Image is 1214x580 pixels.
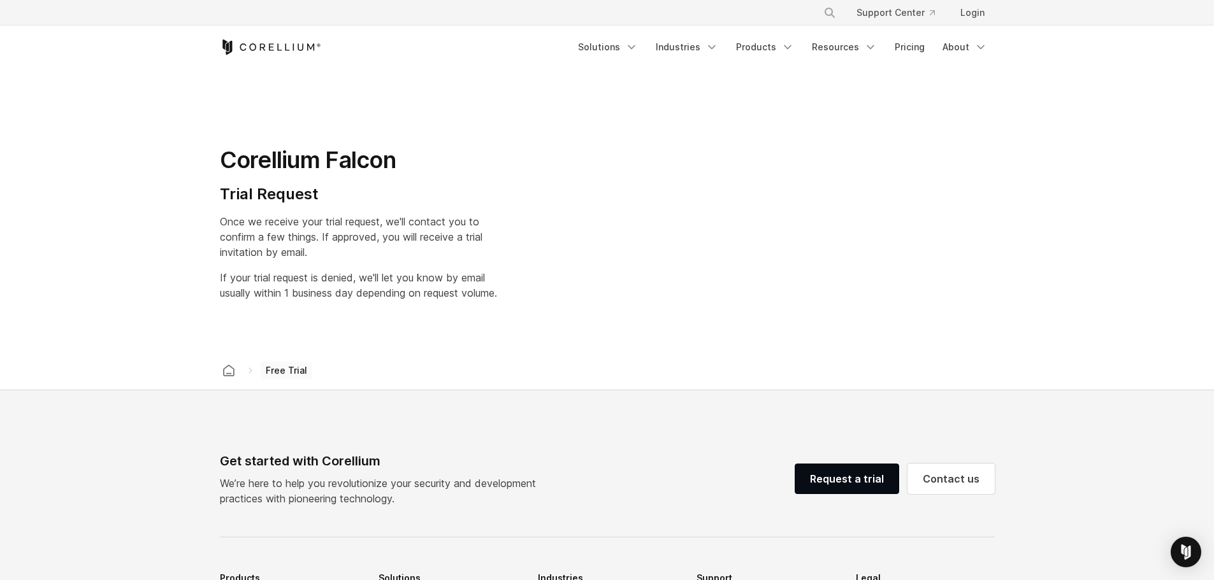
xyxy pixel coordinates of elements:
[220,271,497,299] span: If your trial request is denied, we'll let you know by email usually within 1 business day depend...
[220,476,546,506] p: We’re here to help you revolutionize your security and development practices with pioneering tech...
[217,362,240,379] a: Corellium home
[808,1,995,24] div: Navigation Menu
[907,463,995,494] a: Contact us
[846,1,945,24] a: Support Center
[935,36,995,59] a: About
[220,39,321,55] a: Corellium Home
[795,463,899,494] a: Request a trial
[648,36,726,59] a: Industries
[818,1,841,24] button: Search
[220,185,497,204] h4: Trial Request
[220,215,482,258] span: Once we receive your trial request, we'll contact you to confirm a few things. If approved, you w...
[570,36,646,59] a: Solutions
[220,451,546,470] div: Get started with Corellium
[1171,537,1201,567] div: Open Intercom Messenger
[804,36,885,59] a: Resources
[728,36,802,59] a: Products
[570,36,995,59] div: Navigation Menu
[950,1,995,24] a: Login
[887,36,932,59] a: Pricing
[220,146,497,174] h1: Corellium Falcon
[261,362,312,379] span: Free Trial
